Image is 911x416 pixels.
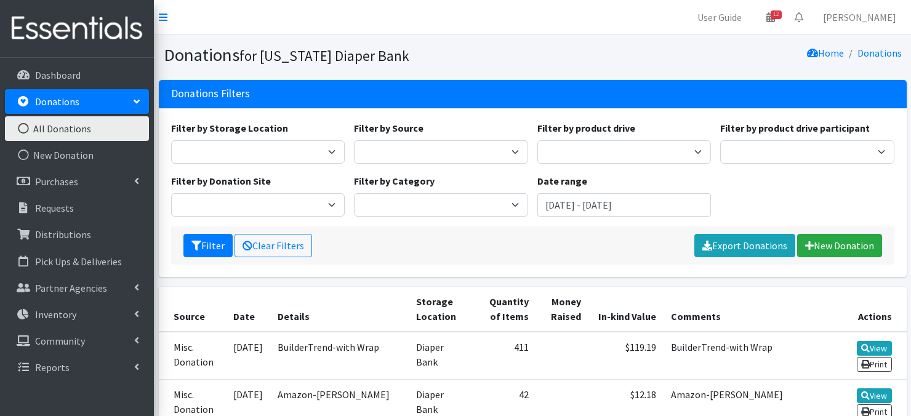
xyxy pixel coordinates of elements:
a: Distributions [5,222,149,247]
p: Purchases [35,175,78,188]
th: Money Raised [536,287,588,332]
button: Filter [183,234,233,257]
p: Donations [35,95,79,108]
th: In-kind Value [588,287,664,332]
p: Partner Agencies [35,282,107,294]
a: All Donations [5,116,149,141]
th: Date [226,287,270,332]
p: Dashboard [35,69,81,81]
label: Date range [537,174,587,188]
h1: Donations [164,44,528,66]
label: Filter by product drive [537,121,635,135]
a: Pick Ups & Deliveries [5,249,149,274]
label: Filter by product drive participant [720,121,870,135]
a: Requests [5,196,149,220]
th: Actions [841,287,907,332]
a: Clear Filters [235,234,312,257]
td: BuilderTrend-with Wrap [270,332,409,380]
a: Partner Agencies [5,276,149,300]
td: Misc. Donation [159,332,227,380]
a: Donations [5,89,149,114]
h3: Donations Filters [171,87,250,100]
p: Pick Ups & Deliveries [35,255,122,268]
a: 12 [756,5,785,30]
a: Home [807,47,844,59]
th: Storage Location [409,287,473,332]
p: Requests [35,202,74,214]
a: New Donation [5,143,149,167]
label: Filter by Storage Location [171,121,288,135]
small: for [US_STATE] Diaper Bank [239,47,409,65]
label: Filter by Donation Site [171,174,271,188]
p: Community [35,335,85,347]
label: Filter by Category [354,174,435,188]
a: New Donation [797,234,882,257]
a: User Guide [688,5,752,30]
span: 12 [771,10,782,19]
th: Comments [664,287,841,332]
a: Purchases [5,169,149,194]
input: January 1, 2011 - December 31, 2011 [537,193,712,217]
a: Export Donations [694,234,795,257]
p: Reports [35,361,70,374]
a: Dashboard [5,63,149,87]
th: Source [159,287,227,332]
th: Details [270,287,409,332]
td: Diaper Bank [409,332,473,380]
td: $119.19 [588,332,664,380]
a: [PERSON_NAME] [813,5,906,30]
a: Reports [5,355,149,380]
label: Filter by Source [354,121,423,135]
p: Inventory [35,308,76,321]
a: Donations [857,47,902,59]
a: Print [857,357,892,372]
img: HumanEssentials [5,8,149,49]
p: Distributions [35,228,91,241]
a: View [857,341,892,356]
td: 411 [473,332,537,380]
th: Quantity of Items [473,287,537,332]
a: Community [5,329,149,353]
a: Inventory [5,302,149,327]
td: [DATE] [226,332,270,380]
a: View [857,388,892,403]
td: BuilderTrend-with Wrap [664,332,841,380]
